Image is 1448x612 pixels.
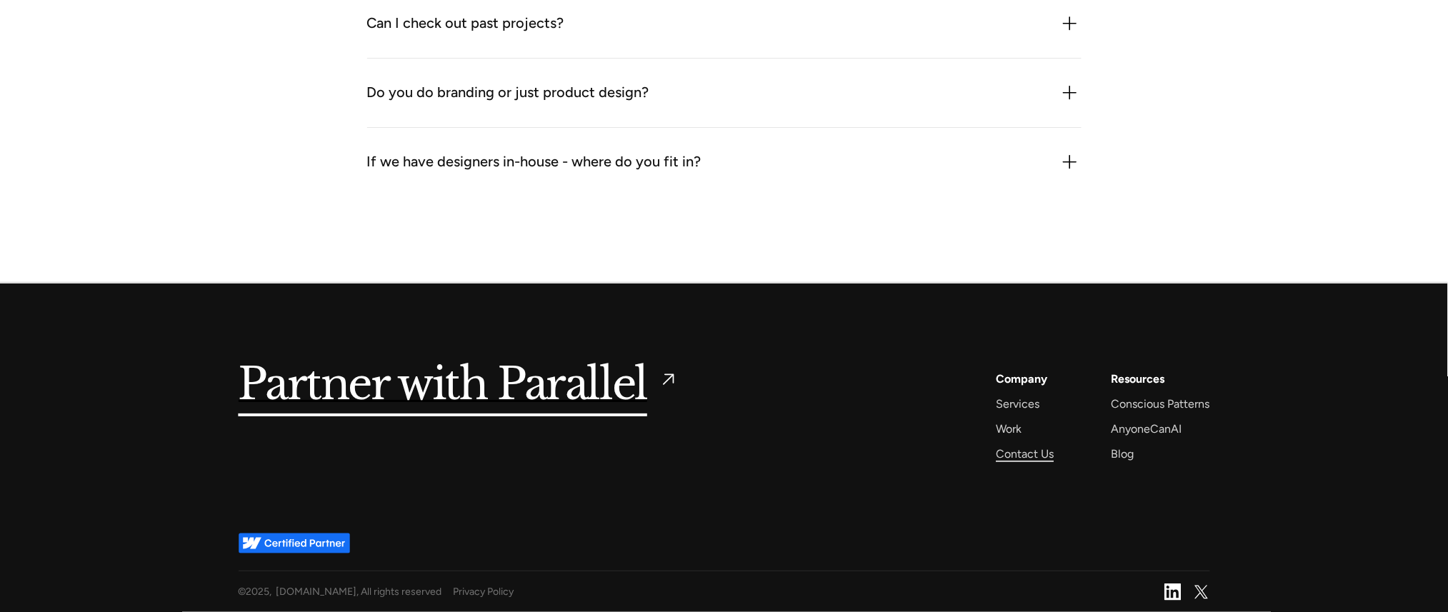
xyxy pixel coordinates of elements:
[367,151,701,174] div: If we have designers in-house - where do you fit in?
[454,583,1153,601] a: Privacy Policy
[997,419,1022,438] a: Work
[246,586,270,598] span: 2025
[239,583,442,601] div: © , [DOMAIN_NAME], All rights reserved
[1112,444,1134,463] a: Blog
[997,394,1040,413] a: Services
[239,369,648,402] h5: Partner with Parallel
[367,81,649,104] div: Do you do branding or just product design?
[1112,419,1182,438] a: AnyoneCanAI
[1112,394,1210,413] a: Conscious Patterns
[997,369,1048,388] a: Company
[1112,369,1165,388] div: Resources
[239,369,679,402] a: Partner with Parallel
[997,444,1054,463] a: Contact Us
[367,12,564,35] div: Can I check out past projects?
